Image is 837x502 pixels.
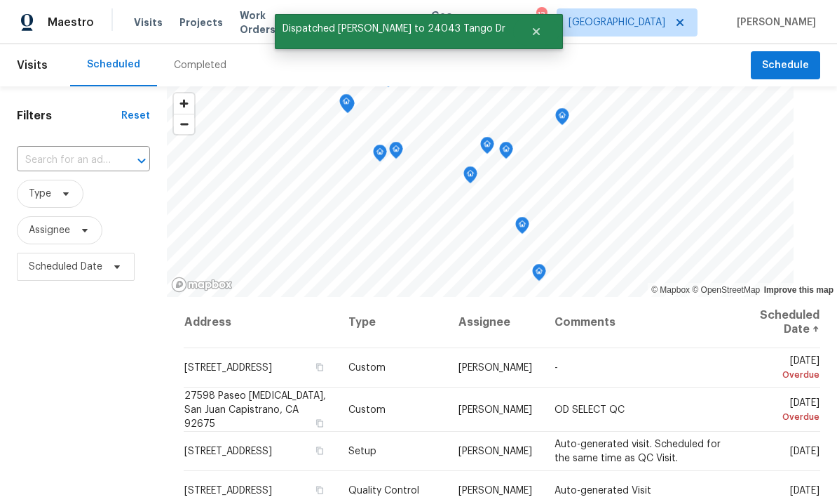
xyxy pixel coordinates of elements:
[348,486,419,496] span: Quality Control
[184,447,272,456] span: [STREET_ADDRESS]
[121,109,150,123] div: Reset
[174,114,194,134] button: Zoom out
[554,363,558,373] span: -
[48,15,94,29] span: Maestro
[17,109,121,123] h1: Filters
[184,363,272,373] span: [STREET_ADDRESS]
[731,15,816,29] span: [PERSON_NAME]
[29,223,70,237] span: Assignee
[389,142,403,164] div: Map marker
[751,51,820,80] button: Schedule
[240,8,297,37] span: Work Orders
[179,15,223,29] span: Projects
[735,297,820,348] th: Scheduled Date ↑
[746,397,819,423] span: [DATE]
[339,94,353,116] div: Map marker
[313,484,326,496] button: Copy Address
[184,390,326,428] span: 27598 Paseo [MEDICAL_DATA], San Juan Capistrano, CA 92675
[87,58,140,72] div: Scheduled
[554,404,625,414] span: OD SELECT QC
[174,93,194,114] button: Zoom in
[692,285,760,295] a: OpenStreetMap
[790,447,819,456] span: [DATE]
[764,285,833,295] a: Improve this map
[532,264,546,286] div: Map marker
[480,137,494,159] div: Map marker
[543,297,734,348] th: Comments
[313,444,326,457] button: Copy Address
[17,50,48,81] span: Visits
[746,409,819,423] div: Overdue
[651,285,690,295] a: Mapbox
[132,151,151,171] button: Open
[458,486,532,496] span: [PERSON_NAME]
[171,277,233,293] a: Mapbox homepage
[746,368,819,382] div: Overdue
[348,447,376,456] span: Setup
[790,486,819,496] span: [DATE]
[513,18,559,46] button: Close
[554,440,721,463] span: Auto-generated visit. Scheduled for the same time as QC Visit.
[134,15,163,29] span: Visits
[499,142,513,164] div: Map marker
[515,217,529,239] div: Map marker
[167,86,794,297] canvas: Map
[458,404,532,414] span: [PERSON_NAME]
[29,187,51,201] span: Type
[313,416,326,429] button: Copy Address
[184,297,337,348] th: Address
[554,486,651,496] span: Auto-generated Visit
[536,8,546,22] div: 13
[431,8,512,37] span: Geo Assignments
[184,486,272,496] span: [STREET_ADDRESS]
[746,356,819,382] span: [DATE]
[29,260,102,274] span: Scheduled Date
[17,150,111,171] input: Search for an address...
[569,15,665,29] span: [GEOGRAPHIC_DATA]
[275,14,513,44] span: Dispatched [PERSON_NAME] to 24043 Tango Dr
[458,447,532,456] span: [PERSON_NAME]
[348,404,386,414] span: Custom
[762,57,809,74] span: Schedule
[313,361,326,374] button: Copy Address
[555,108,569,130] div: Map marker
[174,58,226,72] div: Completed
